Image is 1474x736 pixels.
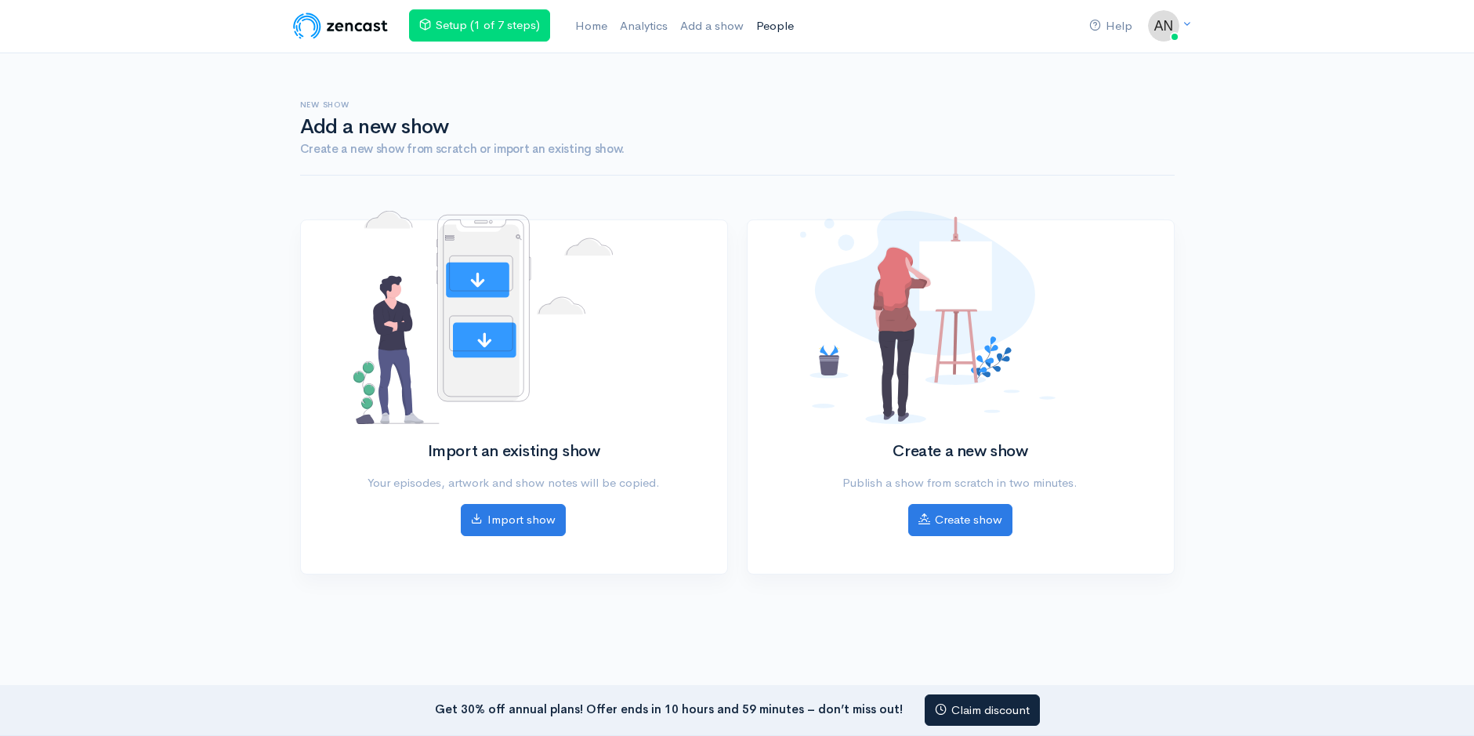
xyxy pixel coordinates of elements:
[353,443,674,460] h2: Import an existing show
[800,474,1121,492] p: Publish a show from scratch in two minutes.
[800,443,1121,460] h2: Create a new show
[300,100,1175,109] h6: New show
[353,211,614,424] img: No shows added
[800,211,1056,424] img: No shows added
[1083,9,1139,43] a: Help
[300,116,1175,139] h1: Add a new show
[925,694,1040,727] a: Claim discount
[614,9,674,43] a: Analytics
[674,9,750,43] a: Add a show
[908,504,1012,536] a: Create show
[409,9,550,42] a: Setup (1 of 7 steps)
[461,504,566,536] a: Import show
[750,9,800,43] a: People
[291,10,390,42] img: ZenCast Logo
[1148,10,1179,42] img: ...
[435,701,903,716] strong: Get 30% off annual plans! Offer ends in 10 hours and 59 minutes – don’t miss out!
[353,474,674,492] p: Your episodes, artwork and show notes will be copied.
[300,143,1175,156] h4: Create a new show from scratch or import an existing show.
[569,9,614,43] a: Home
